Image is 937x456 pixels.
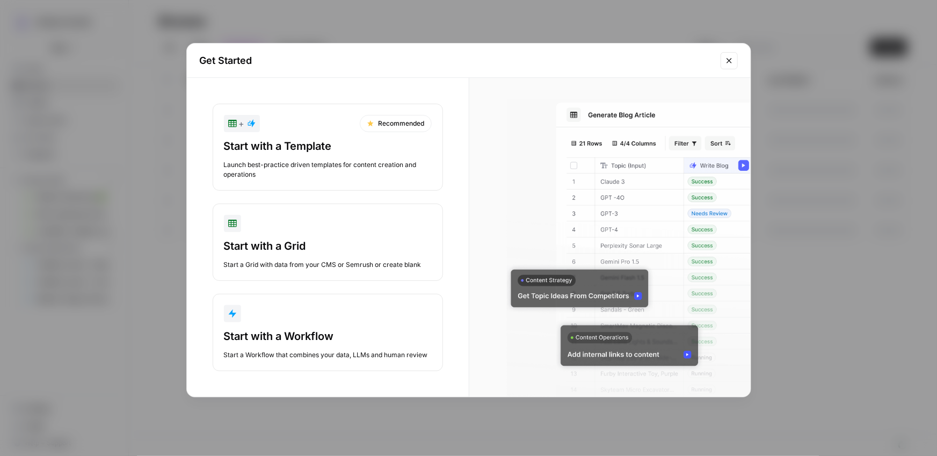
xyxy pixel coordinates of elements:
[224,260,432,270] div: Start a Grid with data from your CMS or Semrush or create blank
[360,115,432,132] div: Recommended
[228,117,256,130] div: +
[200,53,714,68] h2: Get Started
[224,160,432,179] div: Launch best-practice driven templates for content creation and operations
[224,238,432,254] div: Start with a Grid
[224,329,432,344] div: Start with a Workflow
[721,52,738,69] button: Close modal
[213,294,443,371] button: Start with a WorkflowStart a Workflow that combines your data, LLMs and human review
[213,104,443,191] button: +RecommendedStart with a TemplateLaunch best-practice driven templates for content creation and o...
[224,350,432,360] div: Start a Workflow that combines your data, LLMs and human review
[224,139,432,154] div: Start with a Template
[213,204,443,281] button: Start with a GridStart a Grid with data from your CMS or Semrush or create blank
